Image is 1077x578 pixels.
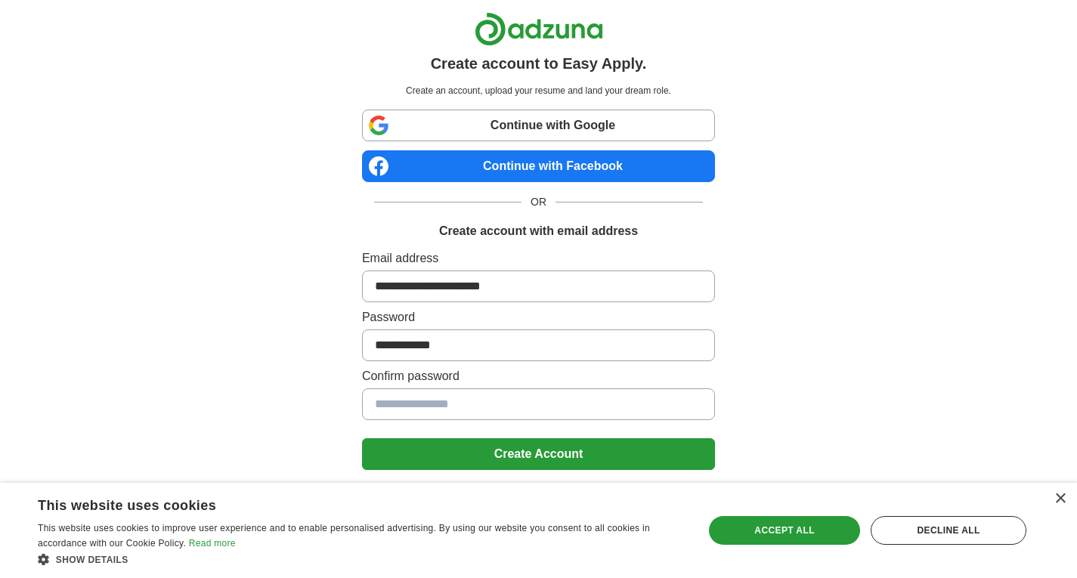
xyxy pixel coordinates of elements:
label: Confirm password [362,367,715,385]
div: Show details [38,552,684,567]
p: Create an account, upload your resume and land your dream role. [365,84,712,97]
div: Close [1054,493,1066,505]
button: Create Account [362,438,715,470]
h1: Create account to Easy Apply. [431,52,647,75]
img: Adzuna logo [475,12,603,46]
span: Show details [56,555,128,565]
a: Read more, opens a new window [189,538,236,549]
div: Accept all [709,516,860,545]
div: This website uses cookies [38,492,646,515]
a: Continue with Google [362,110,715,141]
div: Decline all [871,516,1026,545]
label: Password [362,308,715,326]
span: This website uses cookies to improve user experience and to enable personalised advertising. By u... [38,523,650,549]
a: Continue with Facebook [362,150,715,182]
span: OR [521,194,556,210]
h1: Create account with email address [439,222,638,240]
label: Email address [362,249,715,267]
